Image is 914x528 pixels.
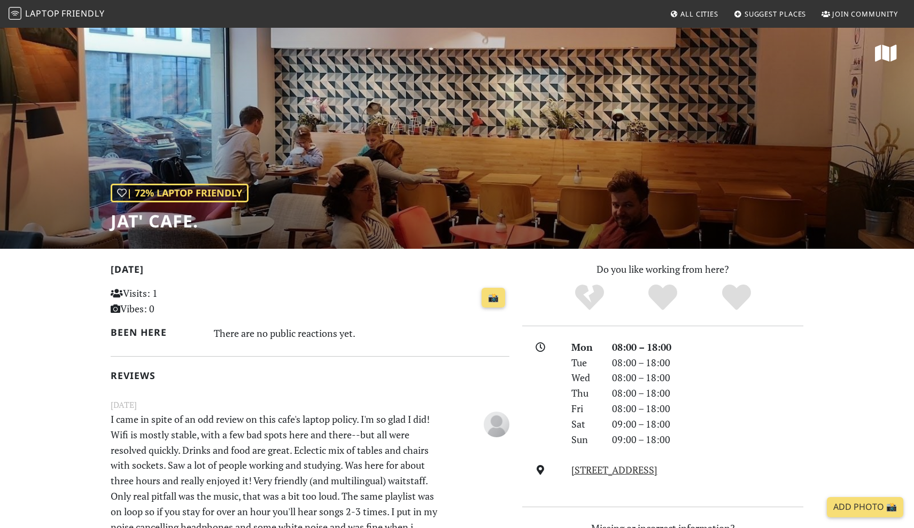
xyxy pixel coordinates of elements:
div: Yes [626,283,700,312]
h2: Been here [111,327,201,338]
h1: JAT' Cafe. [111,211,249,231]
small: [DATE] [104,398,516,412]
p: Do you like working from here? [522,262,803,277]
div: Tue [565,355,606,371]
h2: [DATE] [111,264,509,279]
p: Visits: 1 Vibes: 0 [111,286,235,317]
div: Fri [565,401,606,416]
span: Join Community [832,9,898,19]
img: LaptopFriendly [9,7,21,20]
div: Mon [565,340,606,355]
a: All Cities [665,4,723,23]
span: All Cities [680,9,718,19]
div: 09:00 – 18:00 [606,416,810,432]
div: 08:00 – 18:00 [606,340,810,355]
img: blank-535327c66bd565773addf3077783bbfce4b00ec00e9fd257753287c682c7fa38.png [484,412,509,437]
div: Sat [565,416,606,432]
div: There are no public reactions yet. [214,325,510,342]
a: LaptopFriendly LaptopFriendly [9,5,105,23]
div: 09:00 – 18:00 [606,432,810,447]
a: [STREET_ADDRESS] [571,463,657,476]
span: Anonymous [484,417,509,430]
span: Laptop [25,7,60,19]
span: Suggest Places [745,9,807,19]
a: Suggest Places [730,4,811,23]
div: Thu [565,385,606,401]
div: No [553,283,626,312]
a: Join Community [817,4,902,23]
a: Add Photo 📸 [827,497,903,517]
div: 08:00 – 18:00 [606,385,810,401]
div: 08:00 – 18:00 [606,401,810,416]
div: 08:00 – 18:00 [606,370,810,385]
div: 08:00 – 18:00 [606,355,810,371]
a: 📸 [482,288,505,308]
div: Wed [565,370,606,385]
h2: Reviews [111,370,509,381]
div: Sun [565,432,606,447]
div: | 72% Laptop Friendly [111,184,249,202]
span: Friendly [61,7,104,19]
div: Definitely! [700,283,773,312]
